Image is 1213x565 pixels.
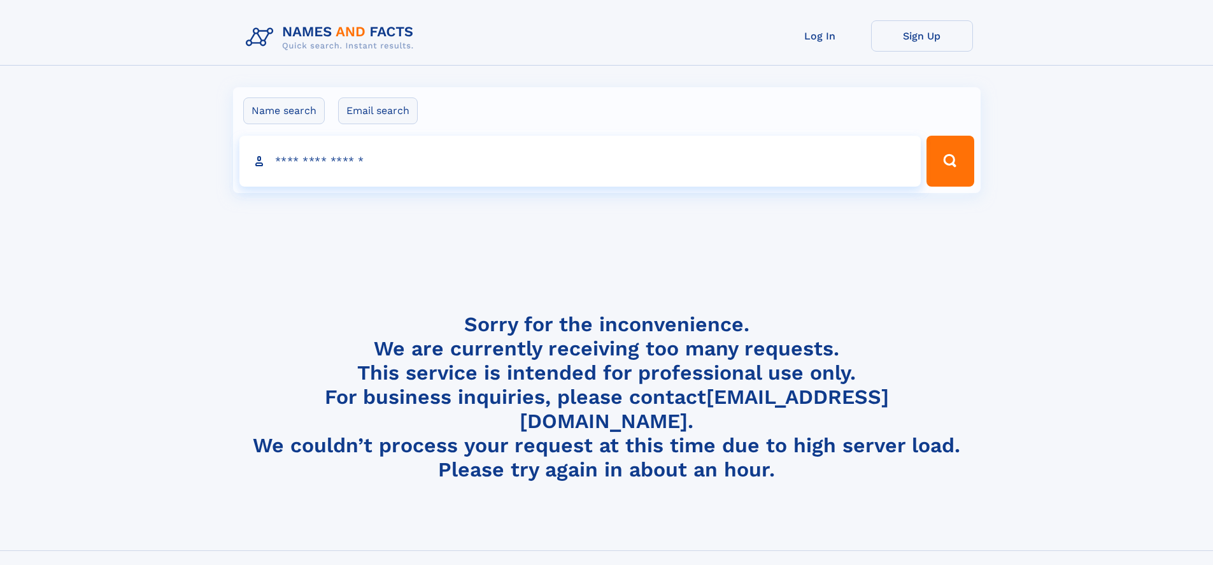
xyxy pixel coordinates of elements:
[338,97,418,124] label: Email search
[241,312,973,482] h4: Sorry for the inconvenience. We are currently receiving too many requests. This service is intend...
[243,97,325,124] label: Name search
[239,136,921,187] input: search input
[926,136,974,187] button: Search Button
[769,20,871,52] a: Log In
[871,20,973,52] a: Sign Up
[520,385,889,433] a: [EMAIL_ADDRESS][DOMAIN_NAME]
[241,20,424,55] img: Logo Names and Facts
